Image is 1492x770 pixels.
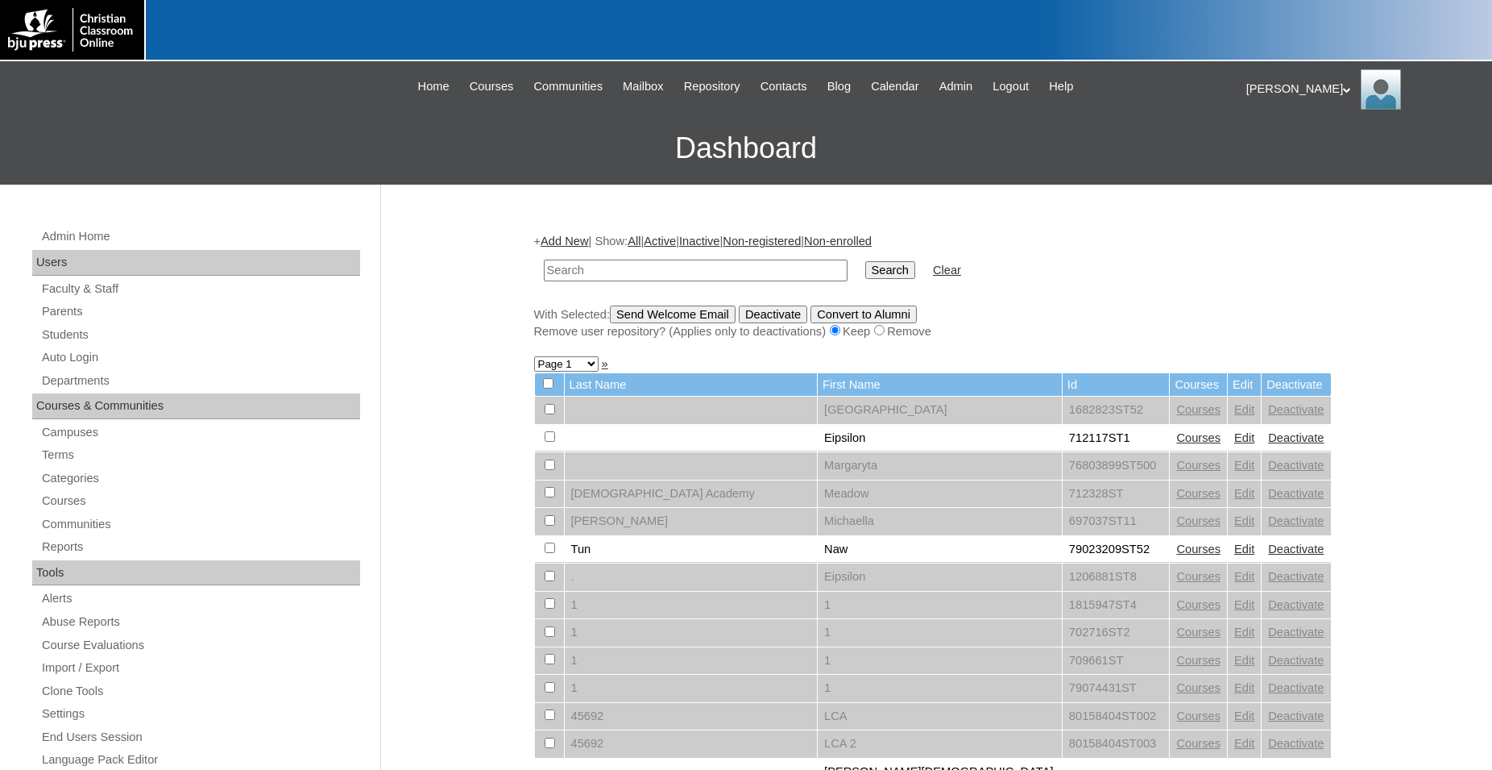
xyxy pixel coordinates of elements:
td: Michaella [818,508,1062,535]
a: Courses [1176,403,1221,416]
a: Courses [1176,431,1221,444]
a: Non-enrolled [804,235,872,248]
td: [PERSON_NAME] [565,508,818,535]
td: 712117ST1 [1063,425,1170,452]
a: Deactivate [1268,710,1324,722]
a: Courses [1176,626,1221,639]
a: Add New [541,235,588,248]
a: Edit [1234,431,1254,444]
td: 1 [565,619,818,647]
div: Courses & Communities [32,393,360,419]
a: Faculty & Staff [40,279,360,299]
a: Courses [1176,570,1221,583]
div: Tools [32,560,360,586]
span: Admin [939,77,973,96]
a: Reports [40,537,360,557]
a: Repository [676,77,748,96]
td: 1 [818,647,1062,675]
a: Students [40,325,360,345]
input: Send Welcome Email [610,306,736,323]
input: Search [865,261,915,279]
a: Edit [1234,737,1254,750]
a: Edit [1234,681,1254,694]
div: + | Show: | | | | [534,233,1332,339]
a: Departments [40,371,360,391]
td: Id [1063,373,1170,397]
span: Contacts [761,77,807,96]
a: Deactivate [1268,431,1324,444]
a: Language Pack Editor [40,750,360,770]
td: 1815947ST4 [1063,592,1170,619]
span: Courses [470,77,514,96]
a: Blog [819,77,859,96]
td: Meadow [818,481,1062,508]
div: [PERSON_NAME] [1246,69,1476,110]
a: Courses [1176,514,1221,527]
a: Edit [1234,598,1254,611]
a: Edit [1234,710,1254,722]
a: Deactivate [1268,654,1324,667]
a: Abuse Reports [40,612,360,632]
a: Courses [1176,598,1221,611]
a: Deactivate [1268,514,1324,527]
td: 80158404ST002 [1063,703,1170,730]
td: Tun [565,536,818,564]
div: Remove user repository? (Applies only to deactivations) Keep Remove [534,323,1332,340]
div: With Selected: [534,306,1332,340]
a: » [602,357,608,370]
a: Edit [1234,459,1254,472]
span: Home [418,77,450,96]
a: Courses [1176,459,1221,472]
td: 76803899ST500 [1063,452,1170,480]
a: Alerts [40,589,360,609]
span: Repository [684,77,740,96]
td: 1 [565,647,818,675]
a: Courses [1176,543,1221,556]
td: First Name [818,373,1062,397]
a: Clone Tools [40,681,360,701]
a: Admin [931,77,981,96]
td: 697037ST11 [1063,508,1170,535]
a: Edit [1234,514,1254,527]
td: 79074431ST [1063,675,1170,702]
a: Edit [1234,543,1254,556]
td: 1 [565,592,818,619]
span: Logout [993,77,1029,96]
td: 1682823ST52 [1063,397,1170,424]
td: Eipsilon [818,564,1062,591]
a: End Users Session [40,727,360,747]
td: 1 [818,619,1062,647]
td: . [565,564,818,591]
a: Course Evaluations [40,635,360,656]
a: Courses [462,77,522,96]
input: Search [544,260,848,281]
td: 45692 [565,703,818,730]
td: Eipsilon [818,425,1062,452]
a: Courses [1176,710,1221,722]
a: Courses [1176,487,1221,500]
a: Deactivate [1268,570,1324,583]
a: Settings [40,704,360,724]
a: Courses [40,491,360,511]
td: 1 [818,675,1062,702]
a: Courses [1176,681,1221,694]
a: Admin Home [40,227,360,247]
td: 79023209ST52 [1063,536,1170,564]
span: Help [1049,77,1073,96]
span: Calendar [871,77,918,96]
td: Last Name [565,373,818,397]
a: Edit [1234,654,1254,667]
a: Contacts [752,77,815,96]
a: Courses [1176,654,1221,667]
a: Deactivate [1268,598,1324,611]
a: Clear [933,264,961,277]
a: Deactivate [1268,681,1324,694]
a: Communities [40,514,360,535]
a: Home [410,77,458,96]
a: Mailbox [615,77,672,96]
a: Non-registered [723,235,801,248]
input: Deactivate [739,306,807,323]
td: 1206881ST8 [1063,564,1170,591]
a: Edit [1234,570,1254,583]
h3: Dashboard [8,112,1484,185]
